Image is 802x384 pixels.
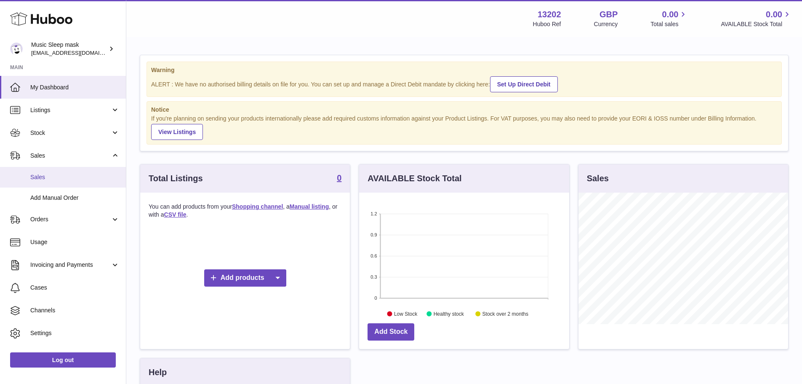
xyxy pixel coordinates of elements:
[368,173,461,184] h3: AVAILABLE Stock Total
[371,211,377,216] text: 1.2
[10,352,116,368] a: Log out
[30,194,120,202] span: Add Manual Order
[151,75,777,92] div: ALERT : We have no authorised billing details on file for you. You can set up and manage a Direct...
[650,9,688,28] a: 0.00 Total sales
[766,9,782,20] span: 0.00
[538,9,561,20] strong: 13202
[164,211,187,218] a: CSV file
[371,232,377,237] text: 0.9
[30,129,111,137] span: Stock
[151,106,777,114] strong: Notice
[30,284,120,292] span: Cases
[151,124,203,140] a: View Listings
[434,311,464,317] text: Healthy stock
[31,41,107,57] div: Music Sleep mask
[232,203,283,210] a: Shopping channel
[30,152,111,160] span: Sales
[587,173,609,184] h3: Sales
[394,311,418,317] text: Low Stock
[368,323,414,341] a: Add Stock
[10,43,23,55] img: internalAdmin-13202@internal.huboo.com
[204,269,286,287] a: Add products
[149,203,341,219] p: You can add products from your , a , or with a .
[290,203,329,210] a: Manual listing
[30,106,111,114] span: Listings
[371,253,377,258] text: 0.6
[650,20,688,28] span: Total sales
[662,9,679,20] span: 0.00
[151,66,777,74] strong: Warning
[533,20,561,28] div: Huboo Ref
[600,9,618,20] strong: GBP
[30,329,120,337] span: Settings
[30,83,120,91] span: My Dashboard
[721,20,792,28] span: AVAILABLE Stock Total
[30,173,120,181] span: Sales
[31,49,124,56] span: [EMAIL_ADDRESS][DOMAIN_NAME]
[337,174,341,184] a: 0
[149,367,167,378] h3: Help
[30,238,120,246] span: Usage
[594,20,618,28] div: Currency
[721,9,792,28] a: 0.00 AVAILABLE Stock Total
[490,76,558,92] a: Set Up Direct Debit
[375,295,377,301] text: 0
[371,274,377,279] text: 0.3
[149,173,203,184] h3: Total Listings
[30,215,111,223] span: Orders
[30,261,111,269] span: Invoicing and Payments
[482,311,528,317] text: Stock over 2 months
[337,174,341,182] strong: 0
[151,115,777,140] div: If you're planning on sending your products internationally please add required customs informati...
[30,306,120,314] span: Channels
